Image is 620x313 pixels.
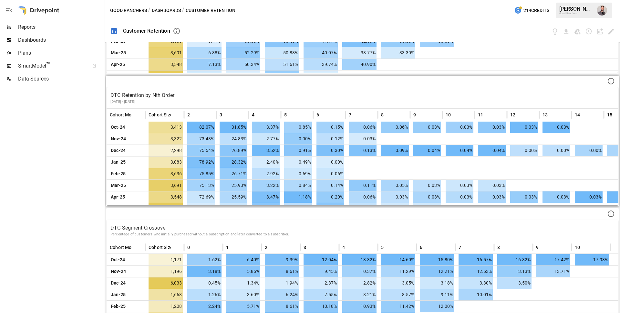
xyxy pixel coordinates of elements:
[420,277,454,289] span: 3.18%
[420,301,454,312] span: 12.00%
[226,244,229,251] span: 1
[316,180,344,191] span: 0.14%
[316,168,344,179] span: 0.06%
[149,70,183,82] span: 4,532
[187,47,222,59] span: 6.88%
[349,191,377,203] span: 0.06%
[381,266,415,277] span: 11.29%
[575,244,580,251] span: 10
[381,277,415,289] span: 3.05%
[542,191,570,203] span: 0.03%
[172,243,181,252] button: Sort
[542,112,548,118] span: 13
[187,168,215,179] span: 75.85%
[220,145,247,156] span: 26.89%
[187,289,222,300] span: 1.26%
[133,110,142,119] button: Sort
[559,6,593,12] div: [PERSON_NAME]
[110,133,127,145] span: Nov-24
[187,133,215,145] span: 73.48%
[381,122,409,133] span: 0.06%
[478,122,506,133] span: 0.03%
[252,133,280,145] span: 2.77%
[133,243,142,252] button: Sort
[284,168,312,179] span: 0.69%
[226,301,260,312] span: 5.71%
[316,112,319,118] span: 6
[255,110,264,119] button: Sort
[459,266,493,277] span: 12.63%
[512,5,552,16] button: 214Credits
[220,122,247,133] span: 31.85%
[478,112,483,118] span: 11
[342,244,345,251] span: 4
[18,75,103,83] span: Data Sources
[284,145,312,156] span: 0.91%
[187,59,222,70] span: 7.13%
[304,254,338,265] span: 12.04%
[187,266,222,277] span: 3.18%
[497,244,500,251] span: 8
[187,301,222,312] span: 2.24%
[110,168,127,179] span: Feb-25
[265,244,267,251] span: 2
[607,112,612,118] span: 15
[523,6,549,15] span: 214 Credits
[462,243,471,252] button: Sort
[46,61,51,69] span: ™
[539,243,548,252] button: Sort
[220,203,247,214] span: 24.27%
[417,110,426,119] button: Sort
[220,168,247,179] span: 26.71%
[187,180,215,191] span: 75.13%
[18,62,85,70] span: SmartModel
[110,70,128,82] span: May-25
[307,243,316,252] button: Sort
[304,289,338,300] span: 7.55%
[597,5,607,16] img: Peyton Sherlin
[226,289,260,300] span: 3.60%
[478,180,506,191] span: 0.03%
[187,70,222,82] span: 5.32%
[110,59,126,70] span: Apr-25
[284,112,287,118] span: 5
[501,243,510,252] button: Sort
[252,122,280,133] span: 3.37%
[265,59,299,70] span: 51.61%
[226,266,260,277] span: 5.85%
[342,266,377,277] span: 10.37%
[149,47,183,59] span: 3,691
[575,112,580,118] span: 14
[420,244,422,251] span: 6
[191,243,200,252] button: Sort
[510,112,515,118] span: 12
[342,289,377,300] span: 8.21%
[226,70,260,82] span: 43.82%
[187,244,190,251] span: 0
[349,112,351,118] span: 7
[542,145,570,156] span: 0.00%
[149,180,183,191] span: 3,691
[187,254,222,265] span: 1.62%
[384,243,393,252] button: Sort
[420,266,454,277] span: 12.21%
[223,110,232,119] button: Sort
[320,110,329,119] button: Sort
[607,28,615,35] button: Edit dashboard
[585,28,593,35] button: Schedule dashboard
[581,110,590,119] button: Sort
[381,244,384,251] span: 5
[110,254,126,265] span: Oct-24
[284,180,312,191] span: 0.84%
[420,254,454,265] span: 15.80%
[575,145,603,156] span: 0.00%
[110,277,127,289] span: Dec-24
[152,6,181,15] button: Dashboards
[316,122,344,133] span: 0.15%
[110,6,147,15] button: Good Ranchers
[110,122,126,133] span: Oct-24
[149,59,183,70] span: 3,548
[182,6,184,15] div: /
[304,277,338,289] span: 2.37%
